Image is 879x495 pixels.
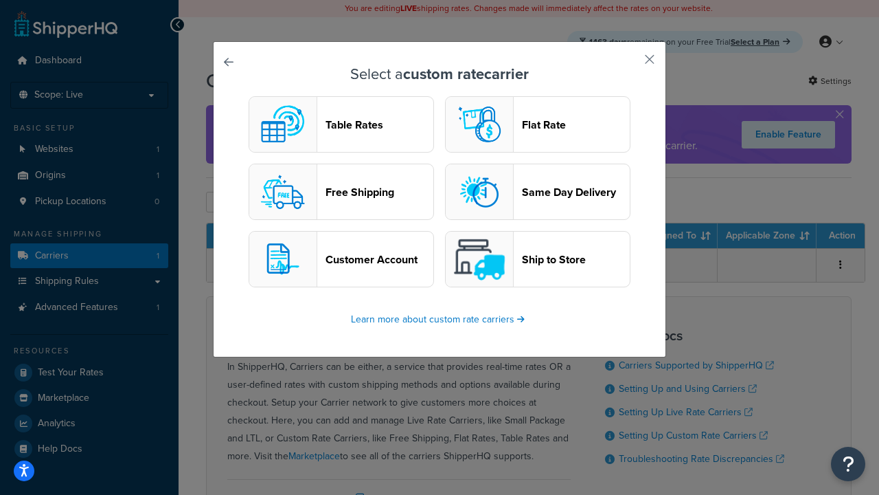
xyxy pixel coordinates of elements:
[249,164,434,220] button: free logoFree Shipping
[249,96,434,153] button: custom logoTable Rates
[351,312,528,327] a: Learn more about custom rate carriers
[255,164,310,219] img: free logo
[326,118,433,131] header: Table Rates
[452,232,507,287] img: shipToStore logo
[326,253,433,266] header: Customer Account
[522,186,630,199] header: Same Day Delivery
[445,96,630,153] button: flat logoFlat Rate
[452,97,507,152] img: flat logo
[326,186,433,199] header: Free Shipping
[452,164,507,219] img: sameday logo
[445,164,630,220] button: sameday logoSame Day Delivery
[255,97,310,152] img: custom logo
[522,253,630,266] header: Ship to Store
[248,66,631,82] h3: Select a
[255,232,310,287] img: customerAccount logo
[249,231,434,287] button: customerAccount logoCustomer Account
[831,447,865,481] button: Open Resource Center
[522,118,630,131] header: Flat Rate
[403,63,529,85] strong: custom rate carrier
[445,231,630,287] button: shipToStore logoShip to Store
